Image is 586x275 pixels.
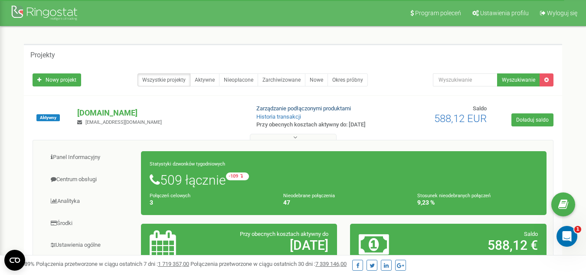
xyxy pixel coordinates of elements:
a: Wszystkie projekty [137,73,190,86]
a: Panel Informacyjny [39,147,141,168]
a: Aktywne [190,73,219,86]
a: Zarządzanie podłączonymi produktami [256,105,351,112]
button: Wyszukiwanie [497,73,540,86]
span: Przy obecnych kosztach aktywny do [240,231,328,237]
iframe: Intercom live chat [557,226,577,247]
p: Przy obecnych kosztach aktywny do: [DATE] [256,121,377,129]
a: Nieopłacone [219,73,258,86]
u: 1 719 357,00 [158,261,189,267]
h2: 588,12 € [423,238,538,252]
span: Program poleceń [415,10,461,17]
span: Połączenia przetworzone w ciągu ostatnich 30 dni : [190,261,347,267]
a: Historia transakcji [256,113,301,120]
span: Połączenia przetworzone w ciągu ostatnich 7 dni : [36,261,189,267]
a: Nowe [305,73,328,86]
h2: [DATE] [213,238,328,252]
span: Wyloguj się [547,10,577,17]
small: Nieodebrane połączenia [283,193,335,199]
h4: 47 [283,199,404,206]
h4: 9,23 % [417,199,538,206]
a: Środki [39,213,141,234]
a: Okres próbny [327,73,368,86]
span: [EMAIL_ADDRESS][DOMAIN_NAME] [85,119,162,125]
span: 588,12 EUR [434,113,487,125]
h1: 509 łącznie [150,172,538,187]
span: 1 [574,226,581,233]
input: Wyszukiwanie [433,73,498,86]
button: Open CMP widget [4,250,25,271]
small: Statystyki dzwonków tygodniowych [150,161,225,167]
a: Analityka [39,191,141,212]
small: Połączeń celowych [150,193,190,199]
h4: 3 [150,199,270,206]
span: Ustawienia profilu [480,10,529,17]
small: Stosunek nieodebranych połączeń [417,193,491,199]
a: Zarchiwizowane [258,73,305,86]
h5: Projekty [30,51,55,59]
a: Nowy projekt [33,73,81,86]
a: Centrum obsługi [39,169,141,190]
p: [DOMAIN_NAME] [77,107,242,119]
span: Saldo [473,105,487,112]
span: Saldo [524,231,538,237]
a: Ustawienia ogólne [39,235,141,256]
u: 7 339 146,00 [315,261,347,267]
span: Aktywny [36,114,60,121]
a: Doładuj saldo [511,113,553,126]
small: -109 [226,172,249,180]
